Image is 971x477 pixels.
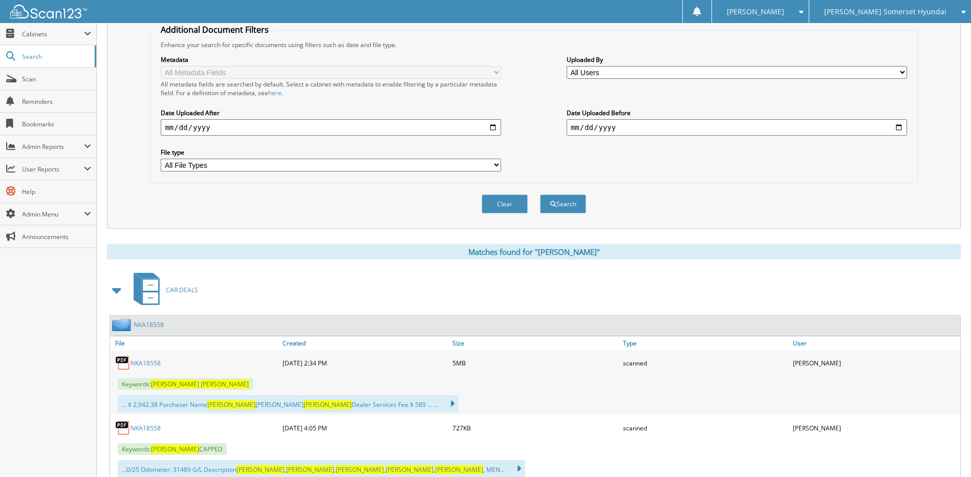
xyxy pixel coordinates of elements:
[110,336,280,350] a: File
[22,75,91,83] span: Scan
[268,89,282,97] a: here
[131,424,161,432] a: NKA18558
[107,244,961,259] div: Matches found for "[PERSON_NAME]"
[161,80,501,97] div: All metadata fields are searched by default. Select a cabinet with metadata to enable filtering b...
[567,119,907,136] input: end
[112,318,134,331] img: folder2.png
[118,395,459,413] div: ... $ 2,942.38 Purchaser Name [PERSON_NAME] Dealer Services Fee $ 589 ... ...
[236,465,285,474] span: [PERSON_NAME]
[22,52,90,61] span: Search
[336,465,384,474] span: [PERSON_NAME]
[482,194,528,213] button: Clear
[790,353,960,373] div: [PERSON_NAME]
[201,380,249,388] span: [PERSON_NAME]
[118,378,253,390] span: Keywords:
[22,165,84,174] span: User Reports
[304,400,352,409] span: [PERSON_NAME]
[620,336,790,350] a: Type
[727,9,784,15] span: [PERSON_NAME]
[540,194,586,213] button: Search
[567,55,907,64] label: Uploaded By
[127,270,198,310] a: CAR DEALS
[134,320,164,329] a: NKA18558
[156,24,274,35] legend: Additional Document Filters
[22,142,84,151] span: Admin Reports
[151,445,199,453] span: [PERSON_NAME]
[118,443,227,455] span: Keywords: CAPPED
[450,418,620,438] div: 727KB
[790,418,960,438] div: [PERSON_NAME]
[824,9,946,15] span: [PERSON_NAME] Somerset Hyundai
[151,380,199,388] span: [PERSON_NAME]
[620,418,790,438] div: scanned
[22,120,91,128] span: Bookmarks
[115,420,131,436] img: PDF.png
[620,353,790,373] div: scanned
[22,232,91,241] span: Announcements
[567,109,907,117] label: Date Uploaded Before
[450,336,620,350] a: Size
[22,30,84,38] span: Cabinets
[450,353,620,373] div: 5MB
[131,359,161,367] a: NKA18558
[161,55,501,64] label: Metadata
[161,109,501,117] label: Date Uploaded After
[161,148,501,157] label: File type
[280,418,450,438] div: [DATE] 4:05 PM
[161,119,501,136] input: start
[22,97,91,106] span: Reminders
[115,355,131,371] img: PDF.png
[920,428,971,477] iframe: Chat Widget
[166,286,198,294] span: CAR DEALS
[10,5,87,18] img: scan123-logo-white.svg
[22,210,84,219] span: Admin Menu
[280,336,450,350] a: Created
[280,353,450,373] div: [DATE] 2:34 PM
[385,465,434,474] span: [PERSON_NAME]
[286,465,334,474] span: [PERSON_NAME]
[156,40,912,49] div: Enhance your search for specific documents using filters such as date and file type.
[22,187,91,196] span: Help
[207,400,255,409] span: [PERSON_NAME]
[435,465,483,474] span: [PERSON_NAME]
[790,336,960,350] a: User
